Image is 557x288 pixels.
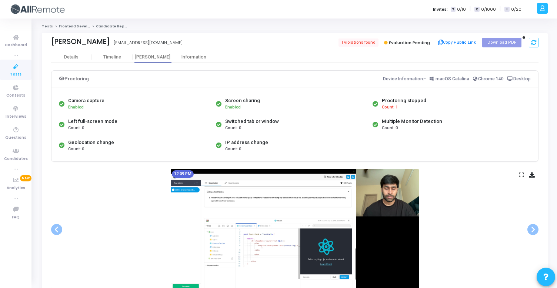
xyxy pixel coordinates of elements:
span: Questions [5,135,26,141]
button: Copy Public Link [436,37,478,48]
div: [PERSON_NAME] [51,37,110,46]
span: Chrome 140 [478,76,504,81]
span: C [474,7,479,12]
a: Frontend Developer (L4) [59,24,104,29]
div: Switched tab or window [225,118,279,125]
span: 0/1000 [481,6,496,13]
div: Information [173,54,214,60]
div: Proctoring stopped [382,97,426,104]
span: Count: 0 [382,125,398,131]
div: Screen sharing [225,97,260,104]
span: 0/201 [511,6,523,13]
label: Invites: [433,6,448,13]
nav: breadcrumb [42,24,548,29]
div: Details [64,54,79,60]
span: Enabled [225,105,241,110]
span: 1 violations found [338,38,378,47]
span: Candidates [4,156,28,162]
span: Candidate Report [96,24,130,29]
div: IP address change [225,139,268,146]
span: Enabled [68,105,84,110]
span: New [20,175,31,181]
div: Camera capture [68,97,104,104]
button: Download PDF [482,38,521,47]
span: 0/10 [457,6,466,13]
span: Desktop [513,76,531,81]
div: Timeline [103,54,121,60]
span: Evaluation Pending [389,40,430,46]
img: logo [9,2,65,17]
span: Count: 0 [225,125,241,131]
a: Tests [42,24,53,29]
span: Count: 0 [68,125,84,131]
span: macOS Catalina [436,76,469,81]
span: Count: 0 [68,146,84,153]
div: Device Information:- [383,74,531,83]
span: I [504,7,509,12]
span: T [451,7,456,12]
mat-chip: 12:09 PM [172,170,194,178]
span: Analytics [7,185,25,191]
div: [EMAIL_ADDRESS][DOMAIN_NAME] [114,40,183,46]
span: Dashboard [5,42,27,48]
span: Count: 1 [382,104,398,111]
div: Proctoring [59,74,89,83]
span: Contests [6,93,25,99]
div: Left full-screen mode [68,118,117,125]
div: Multiple Monitor Detection [382,118,442,125]
span: | [470,5,471,13]
span: Count: 0 [225,146,241,153]
span: FAQ [12,214,20,221]
span: Interviews [6,114,26,120]
span: | [500,5,501,13]
div: [PERSON_NAME] [133,54,173,60]
div: Geolocation change [68,139,114,146]
span: Tests [10,71,21,78]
